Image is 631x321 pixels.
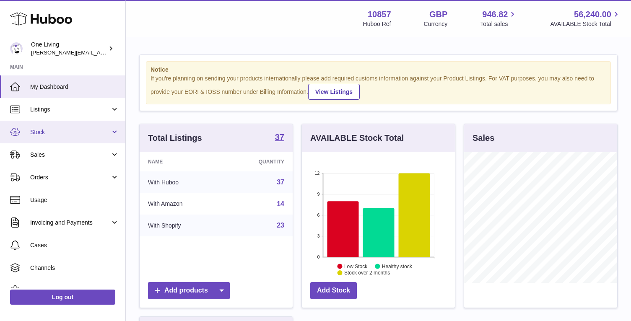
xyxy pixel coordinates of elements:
[30,151,110,159] span: Sales
[223,152,293,171] th: Quantity
[31,49,168,56] span: [PERSON_NAME][EMAIL_ADDRESS][DOMAIN_NAME]
[308,84,360,100] a: View Listings
[482,9,508,20] span: 946.82
[473,132,494,144] h3: Sales
[480,20,517,28] span: Total sales
[424,20,448,28] div: Currency
[140,193,223,215] td: With Amazon
[310,132,404,144] h3: AVAILABLE Stock Total
[151,66,606,74] strong: Notice
[30,287,119,295] span: Settings
[148,132,202,144] h3: Total Listings
[574,9,611,20] span: 56,240.00
[310,282,357,299] a: Add Stock
[31,41,106,57] div: One Living
[30,241,119,249] span: Cases
[140,171,223,193] td: With Huboo
[317,212,319,217] text: 6
[317,233,319,238] text: 3
[429,9,447,20] strong: GBP
[382,263,413,269] text: Healthy stock
[30,83,119,91] span: My Dashboard
[275,133,284,143] a: 37
[10,42,23,55] img: Jessica@oneliving.com
[550,9,621,28] a: 56,240.00 AVAILABLE Stock Total
[30,264,119,272] span: Channels
[368,9,391,20] strong: 10857
[277,222,284,229] a: 23
[317,254,319,259] text: 0
[30,173,110,181] span: Orders
[480,9,517,28] a: 946.82 Total sales
[30,196,119,204] span: Usage
[30,128,110,136] span: Stock
[550,20,621,28] span: AVAILABLE Stock Total
[277,179,284,186] a: 37
[140,215,223,236] td: With Shopify
[277,200,284,207] a: 14
[317,192,319,197] text: 9
[10,290,115,305] a: Log out
[344,270,390,276] text: Stock over 2 months
[151,75,606,100] div: If you're planning on sending your products internationally please add required customs informati...
[344,263,368,269] text: Low Stock
[148,282,230,299] a: Add products
[363,20,391,28] div: Huboo Ref
[30,106,110,114] span: Listings
[275,133,284,141] strong: 37
[30,219,110,227] span: Invoicing and Payments
[140,152,223,171] th: Name
[314,171,319,176] text: 12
